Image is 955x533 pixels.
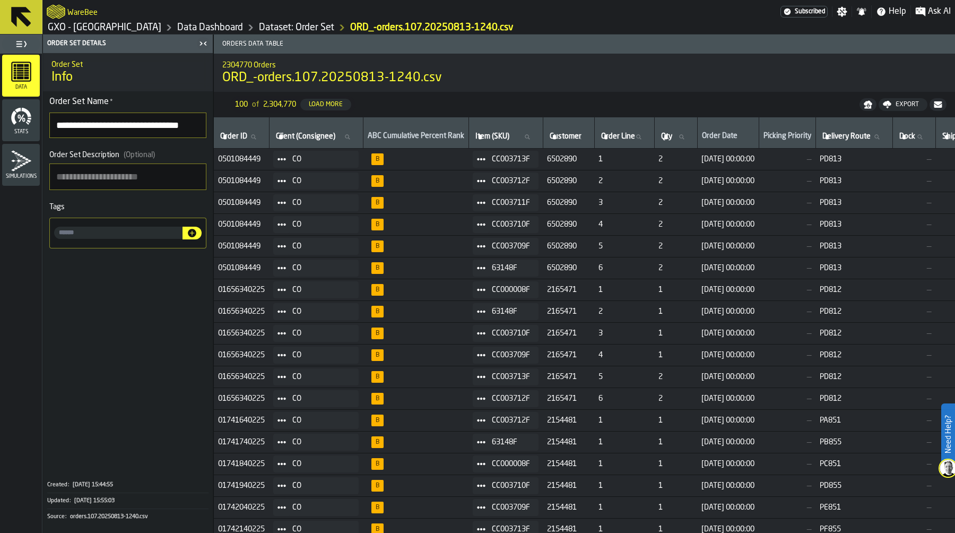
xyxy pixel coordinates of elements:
[492,373,530,381] span: CC003713F
[218,416,265,425] span: 01741640225
[701,199,754,207] span: [DATE] 00:00:00
[820,177,888,185] span: PD813
[492,460,530,468] span: CC000008F
[598,264,650,272] span: 6
[218,155,265,164] span: 0501084449
[763,373,811,381] span: —
[547,155,590,164] span: 6502890
[780,6,828,18] div: Menu Subscription
[547,264,590,272] span: 6502890
[67,6,98,17] h2: Sub Title
[196,37,211,50] label: button-toggle-Close me
[47,477,209,493] div: KeyValueItem-Created
[547,351,590,359] span: 2165471
[305,101,347,108] div: Load More
[218,242,265,251] span: 0501084449
[701,503,754,512] span: [DATE] 00:00:00
[292,199,350,207] span: CO
[822,132,871,141] span: label
[292,329,350,338] span: CO
[371,371,384,383] span: 91%
[183,227,202,239] button: button-
[371,502,384,513] span: 86%
[820,438,888,446] span: PB855
[68,482,69,488] span: :
[598,503,650,512] span: 1
[47,21,514,34] nav: Breadcrumb
[47,2,65,21] a: logo-header
[292,460,350,468] span: CO
[2,129,40,135] span: Stats
[701,307,754,316] span: [DATE] 00:00:00
[763,132,811,142] div: Picking Priority
[598,438,650,446] span: 1
[218,307,265,316] span: 01656340225
[292,416,350,425] span: CO
[292,503,350,512] span: CO
[658,438,693,446] span: 1
[820,286,888,294] span: PD812
[763,438,811,446] span: —
[371,175,384,187] span: 81%
[371,153,384,165] span: 91%
[701,416,754,425] span: [DATE] 00:00:00
[218,482,265,490] span: 01741940225
[547,373,590,381] span: 2165471
[820,307,888,316] span: PD812
[763,264,811,272] span: —
[292,307,350,316] span: CO
[547,220,590,229] span: 6502890
[763,482,811,490] span: —
[492,155,530,164] span: CC003713F
[547,242,590,251] span: 6502890
[658,242,693,251] span: 2
[49,164,206,190] textarea: Order Set Description(Optional)
[492,482,530,490] span: CC003710F
[547,199,590,207] span: 6502890
[51,69,73,86] span: Info
[832,6,852,17] label: button-toggle-Settings
[259,22,334,33] a: link-to-/wh/i/ae0cd702-8cb1-4091-b3be-0aee77957c79/data/orders/
[601,132,635,141] span: label
[701,373,754,381] span: [DATE] 00:00:00
[820,130,888,144] input: label
[897,130,931,144] input: label
[701,351,754,359] span: [DATE] 00:00:00
[547,482,590,490] span: 2154481
[49,96,206,138] label: button-toolbar-Order Set Name
[218,199,265,207] span: 0501084449
[897,482,931,490] span: —
[897,394,931,403] span: —
[547,286,590,294] span: 2165471
[820,351,888,359] span: PD812
[598,242,650,251] span: 5
[598,373,650,381] span: 5
[795,8,825,15] span: Subscribed
[661,132,672,141] span: label
[218,394,265,403] span: 01656340225
[763,286,811,294] span: —
[897,177,931,185] span: —
[371,197,384,209] span: 87%
[658,482,693,490] span: 1
[292,264,350,272] span: CO
[252,100,259,109] span: of
[763,307,811,316] span: —
[879,98,927,111] button: button-Export
[897,264,931,272] span: —
[763,416,811,425] span: —
[218,351,265,359] span: 01656340225
[701,329,754,338] span: [DATE] 00:00:00
[47,497,73,504] div: Updated
[371,262,384,274] span: 84%
[701,438,754,446] span: [DATE] 00:00:00
[48,22,161,33] a: link-to-/wh/i/ae0cd702-8cb1-4091-b3be-0aee77957c79
[276,132,335,141] span: label
[820,416,888,425] span: PA851
[492,199,530,207] span: CC003711F
[371,458,384,470] span: 92%
[701,286,754,294] span: [DATE] 00:00:00
[820,199,888,207] span: PD813
[658,329,693,338] span: 1
[763,177,811,185] span: —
